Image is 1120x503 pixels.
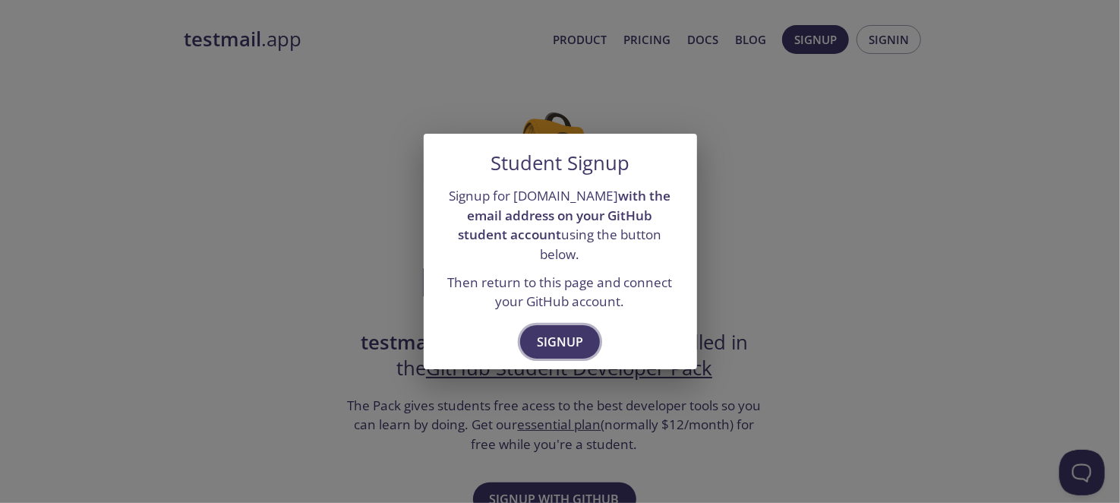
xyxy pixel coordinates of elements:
[491,152,629,175] h5: Student Signup
[520,325,600,359] button: Signup
[442,273,679,312] p: Then return to this page and connect your GitHub account.
[537,331,583,353] span: Signup
[442,186,679,264] p: Signup for [DOMAIN_NAME] using the button below.
[459,187,671,243] strong: with the email address on your GitHub student account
